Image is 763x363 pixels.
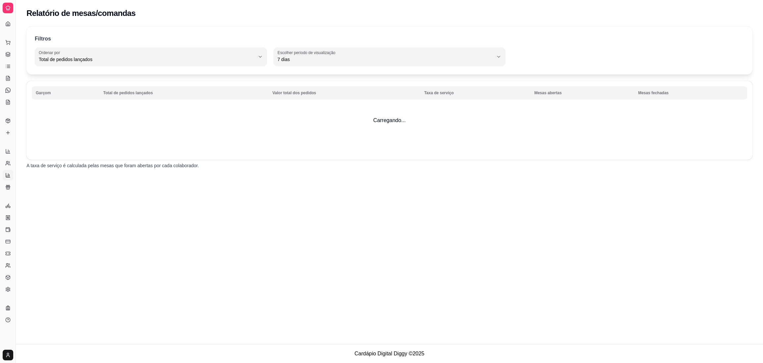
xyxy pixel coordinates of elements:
button: Escolher período de visualização7 dias [274,47,506,66]
h2: Relatório de mesas/comandas [26,8,135,19]
span: Total de pedidos lançados [39,56,255,63]
label: Escolher período de visualização [278,50,337,55]
label: Ordenar por [39,50,62,55]
button: Ordenar porTotal de pedidos lançados [35,47,267,66]
td: Carregando... [26,81,752,160]
p: Filtros [35,35,51,43]
p: A taxa de serviço é calculada pelas mesas que foram abertas por cada colaborador. [26,162,752,169]
span: 7 dias [278,56,494,63]
footer: Cardápio Digital Diggy © 2025 [16,344,763,363]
